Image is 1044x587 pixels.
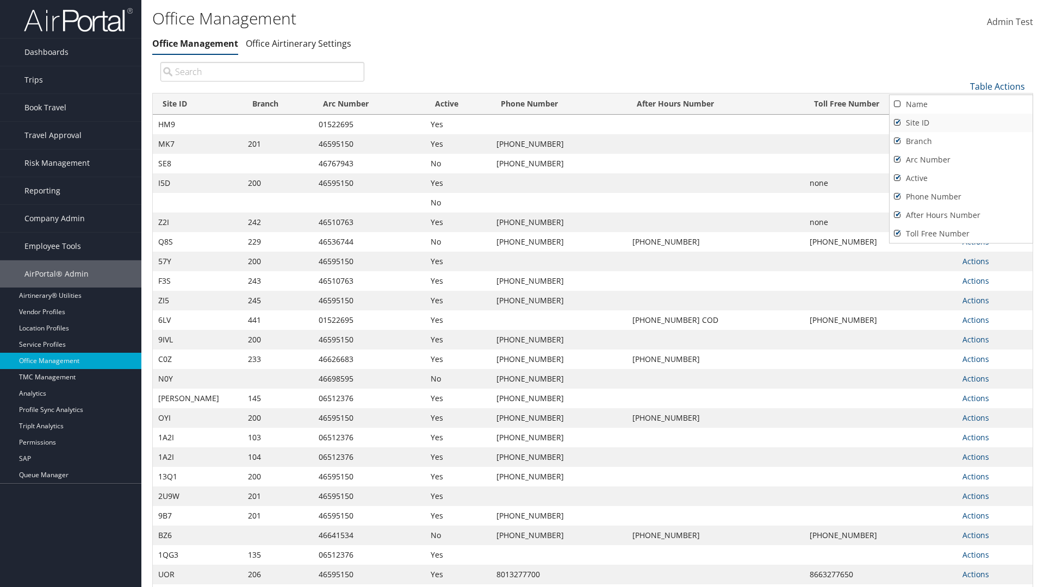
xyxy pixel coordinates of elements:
a: Toll Free Number [890,224,1033,243]
span: Trips [24,66,43,93]
span: Travel Approval [24,122,82,149]
a: Site ID [890,114,1033,132]
a: Name [890,95,1033,114]
span: Dashboards [24,39,69,66]
span: Risk Management [24,149,90,177]
img: airportal-logo.png [24,7,133,33]
a: After Hours Number [890,206,1033,224]
span: Employee Tools [24,233,81,260]
span: AirPortal® Admin [24,260,89,288]
span: Book Travel [24,94,66,121]
a: Phone Number [890,188,1033,206]
a: Active [890,169,1033,188]
a: Arc Number [890,151,1033,169]
a: Branch [890,132,1033,151]
span: Company Admin [24,205,85,232]
span: Reporting [24,177,60,204]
